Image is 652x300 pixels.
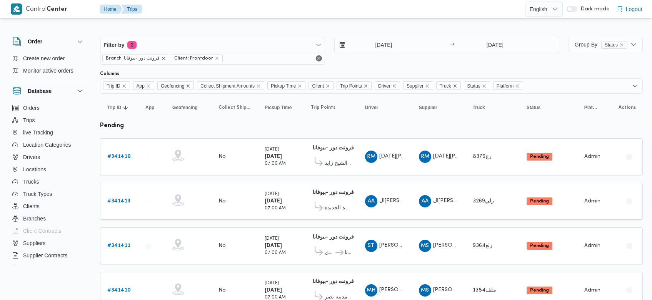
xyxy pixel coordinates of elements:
span: Trip ID [103,81,130,90]
svg: Sorted in descending order [123,104,129,111]
span: Dark mode [577,6,610,12]
span: Status [605,41,618,48]
span: MH [367,284,375,297]
button: remove selected entity [215,56,219,61]
button: Locations [9,163,88,176]
small: [DATE] [265,237,279,241]
span: Suppliers [23,239,45,248]
span: AA [368,195,375,207]
button: Remove Status from selection in this group [482,84,487,88]
span: Supplier [403,81,433,90]
span: Devices [23,263,42,272]
button: Trucks [9,176,88,188]
div: No [218,153,226,160]
div: Order [6,52,91,80]
span: App [145,104,154,111]
div: No [218,287,226,294]
button: Actions [623,195,635,207]
span: [DATE][PERSON_NAME] [379,154,440,159]
small: 07:00 AM [265,251,286,255]
div: Muhammad Slah Abadalltaif Alshrif [419,284,431,297]
span: Pickup Time [265,104,292,111]
span: Truck Types [23,189,52,199]
button: Monitor active orders [9,65,88,77]
button: Clients [9,200,88,212]
button: Remove Platform from selection in this group [515,84,520,88]
span: Actions [619,104,636,111]
a: #341413 [107,197,130,206]
span: Driver [365,104,379,111]
label: Columns [100,71,119,77]
span: [PERSON_NAME] [PERSON_NAME] [379,243,469,248]
span: Trip Points [340,82,362,90]
small: [DATE] [265,281,279,285]
span: Pending [527,242,552,250]
span: Location Categories [23,140,71,149]
span: Geofencing [161,82,184,90]
span: رلي3269 [473,199,494,204]
span: Admin [584,199,600,204]
span: ST [368,240,374,252]
span: AA [422,195,429,207]
b: Pending [530,244,549,248]
span: Trip Points [337,81,372,90]
span: RM [367,151,375,163]
b: # 341411 [107,243,130,248]
span: Admin [584,243,600,248]
span: Pending [527,153,552,161]
button: Branches [9,212,88,225]
button: Platform [581,101,600,114]
button: Remove Supplier from selection in this group [425,84,430,88]
button: Trip IDSorted in descending order [104,101,135,114]
span: Collect Shipment Amounts [218,104,251,111]
span: Geofencing [157,81,194,90]
input: Press the down key to open a popover containing a calendar. [335,37,422,53]
span: Driver [375,81,400,90]
button: Supplier Contracts [9,249,88,262]
span: Status [464,81,490,90]
span: Pending [527,197,552,205]
h3: Order [28,37,42,46]
b: # 341410 [107,288,131,293]
button: Orders [9,102,88,114]
span: App [137,82,145,90]
span: Supplier [419,104,437,111]
button: Remove Trip Points from selection in this group [364,84,368,88]
div: No [218,198,226,205]
span: Create new order [23,54,65,63]
button: Open list of options [632,83,638,89]
button: Drivers [9,151,88,163]
button: Trips [9,114,88,126]
span: MS [421,240,429,252]
b: Center [47,7,67,12]
div: No [218,242,226,249]
b: فرونت دور -بيوفانا [313,279,354,284]
button: Location Categories [9,139,88,151]
b: pending [100,123,124,129]
span: Platform [497,82,514,90]
span: Status [467,82,480,90]
b: Pending [530,199,549,204]
span: Admin [584,154,600,159]
span: 2 active filters [127,41,137,49]
span: Geofencing [172,104,198,111]
span: Trip ID; Sorted in descending order [107,104,121,111]
div: Database [6,102,91,268]
span: ال[PERSON_NAME] [433,198,482,203]
button: Home [100,5,123,14]
span: Group By Status [575,41,627,48]
button: live Tracking [9,126,88,139]
span: قسم الشيخ زايد [325,159,351,168]
span: Pickup Time [271,82,296,90]
span: Branch: فرونت دور -بيوفانا [106,55,160,62]
button: Driver [362,101,408,114]
button: Client Contracts [9,225,88,237]
span: رلع9364 [473,243,492,248]
div: Alsaid Ahmad Alsaid Ibrahem [419,195,431,207]
button: Suppliers [9,237,88,249]
span: Truck [440,82,451,90]
span: Logout [626,5,642,14]
b: فرونت دور -بيوفانا [313,190,354,195]
button: remove selected entity [619,43,624,47]
span: Trips [23,116,35,125]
